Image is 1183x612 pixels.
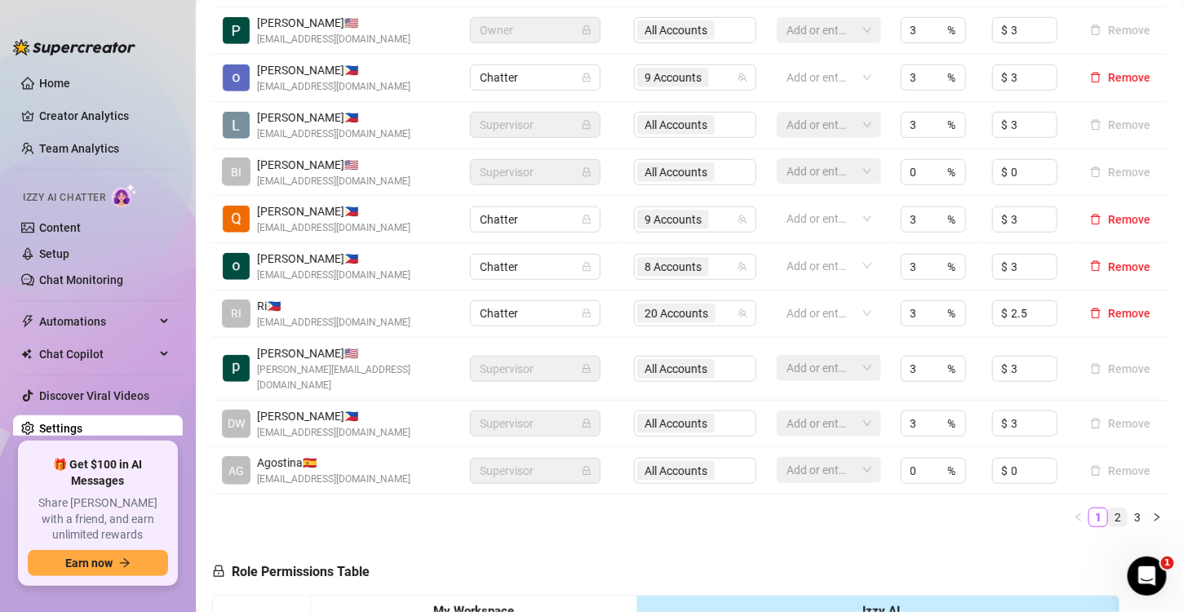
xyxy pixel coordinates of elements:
[257,425,410,441] span: [EMAIL_ADDRESS][DOMAIN_NAME]
[1083,210,1157,229] button: Remove
[257,454,410,472] span: Agostina 🇪🇸
[223,17,250,44] img: Paige
[1083,359,1157,379] button: Remove
[1108,71,1150,84] span: Remove
[257,297,410,315] span: Ri 🇵🇭
[39,389,149,402] a: Discover Viral Videos
[39,221,81,234] a: Content
[231,163,241,181] span: BI
[582,120,591,130] span: lock
[257,174,410,189] span: [EMAIL_ADDRESS][DOMAIN_NAME]
[1069,508,1088,527] li: Previous Page
[480,255,591,279] span: Chatter
[1083,257,1157,277] button: Remove
[1083,68,1157,87] button: Remove
[257,407,410,425] span: [PERSON_NAME] 🇵🇭
[1108,213,1150,226] span: Remove
[39,77,70,90] a: Home
[257,472,410,487] span: [EMAIL_ADDRESS][DOMAIN_NAME]
[223,112,250,139] img: Lorenzo
[582,308,591,318] span: lock
[582,466,591,476] span: lock
[1147,508,1167,527] button: right
[1108,260,1150,273] span: Remove
[637,257,709,277] span: 8 Accounts
[28,457,168,489] span: 🎁 Get $100 in AI Messages
[1083,414,1157,433] button: Remove
[480,65,591,90] span: Chatter
[257,268,410,283] span: [EMAIL_ADDRESS][DOMAIN_NAME]
[112,184,137,207] img: AI Chatter
[1090,260,1101,272] span: delete
[228,462,244,480] span: AG
[1088,508,1108,527] li: 1
[13,39,135,55] img: logo-BBDzfeDw.svg
[645,69,702,86] span: 9 Accounts
[1083,115,1157,135] button: Remove
[228,415,245,432] span: DW
[1108,307,1150,320] span: Remove
[1083,304,1157,323] button: Remove
[257,202,410,220] span: [PERSON_NAME] 🇵🇭
[1128,508,1146,526] a: 3
[39,341,155,367] span: Chat Copilot
[21,315,34,328] span: thunderbolt
[28,550,168,576] button: Earn nowarrow-right
[1089,508,1107,526] a: 1
[1090,214,1101,225] span: delete
[480,459,591,483] span: Supervisor
[1128,508,1147,527] li: 3
[39,103,170,129] a: Creator Analytics
[119,557,131,569] span: arrow-right
[28,495,168,543] span: Share [PERSON_NAME] with a friend, and earn unlimited rewards
[23,190,105,206] span: Izzy AI Chatter
[645,304,708,322] span: 20 Accounts
[738,215,747,224] span: team
[212,562,370,582] h5: Role Permissions Table
[65,557,113,570] span: Earn now
[257,79,410,95] span: [EMAIL_ADDRESS][DOMAIN_NAME]
[257,61,410,79] span: [PERSON_NAME] 🇵🇭
[223,64,250,91] img: Krisha
[480,411,591,436] span: Supervisor
[39,308,155,335] span: Automations
[582,419,591,428] span: lock
[637,210,709,229] span: 9 Accounts
[223,355,250,382] img: paige
[39,273,123,286] a: Chat Monitoring
[257,156,410,174] span: [PERSON_NAME] 🇺🇸
[1161,557,1174,570] span: 1
[1152,512,1162,522] span: right
[1069,508,1088,527] button: left
[1083,20,1157,40] button: Remove
[637,68,709,87] span: 9 Accounts
[645,211,702,228] span: 9 Accounts
[738,308,747,318] span: team
[582,215,591,224] span: lock
[212,565,225,578] span: lock
[582,25,591,35] span: lock
[480,301,591,326] span: Chatter
[257,344,450,362] span: [PERSON_NAME] 🇺🇸
[257,315,410,330] span: [EMAIL_ADDRESS][DOMAIN_NAME]
[738,262,747,272] span: team
[257,250,410,268] span: [PERSON_NAME] 🇵🇭
[257,109,410,126] span: [PERSON_NAME] 🇵🇭
[480,18,591,42] span: Owner
[223,206,250,233] img: Qyanna Camille Cagalawan
[1147,508,1167,527] li: Next Page
[257,14,410,32] span: [PERSON_NAME] 🇺🇸
[39,422,82,435] a: Settings
[39,142,119,155] a: Team Analytics
[1090,72,1101,83] span: delete
[738,73,747,82] span: team
[582,262,591,272] span: lock
[39,247,69,260] a: Setup
[223,253,250,280] img: Krish
[582,73,591,82] span: lock
[21,348,32,360] img: Chat Copilot
[1083,162,1157,182] button: Remove
[257,362,450,393] span: [PERSON_NAME][EMAIL_ADDRESS][DOMAIN_NAME]
[480,160,591,184] span: Supervisor
[480,113,591,137] span: Supervisor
